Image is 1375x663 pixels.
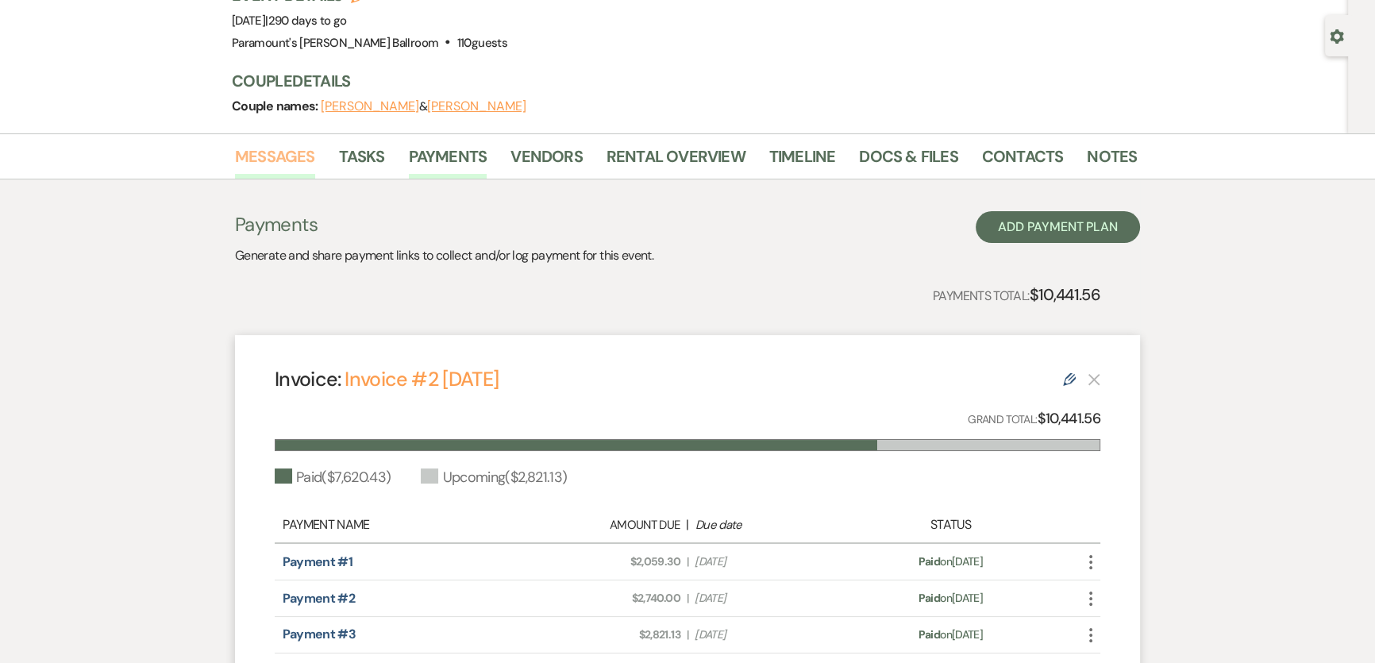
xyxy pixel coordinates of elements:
span: Paid [919,554,940,569]
span: 290 days to go [268,13,347,29]
span: | [687,626,688,643]
span: [DATE] [695,590,841,607]
div: on [DATE] [849,553,1052,570]
span: [DATE] [232,13,347,29]
span: | [687,590,688,607]
p: Grand Total: [968,407,1100,430]
span: Paramount's [PERSON_NAME] Ballroom [232,35,438,51]
a: Vendors [510,144,582,179]
span: Couple names: [232,98,321,114]
div: Upcoming ( $2,821.13 ) [421,467,567,488]
a: Docs & Files [859,144,957,179]
span: [DATE] [695,626,841,643]
a: Contacts [982,144,1064,179]
span: Paid [919,591,940,605]
div: Amount Due [533,516,680,534]
button: Open lead details [1330,28,1344,43]
span: Paid [919,627,940,642]
span: $2,059.30 [534,553,680,570]
div: on [DATE] [849,626,1052,643]
h4: Invoice: [275,365,499,393]
strong: $10,441.56 [1029,284,1100,305]
button: Add Payment Plan [976,211,1140,243]
p: Payments Total: [933,282,1100,307]
span: & [321,98,526,114]
div: on [DATE] [849,590,1052,607]
h3: Payments [235,211,653,238]
a: Payments [409,144,487,179]
a: Notes [1087,144,1137,179]
button: This payment plan cannot be deleted because it contains links that have been paid through Weven’s... [1088,372,1100,386]
a: Payment #2 [283,590,355,607]
div: Status [849,515,1052,534]
h3: Couple Details [232,70,1121,92]
button: [PERSON_NAME] [321,100,419,113]
span: | [265,13,346,29]
span: | [687,553,688,570]
a: Messages [235,144,315,179]
span: $2,740.00 [534,590,680,607]
div: Payment Name [283,515,526,534]
a: Timeline [769,144,836,179]
a: Tasks [339,144,385,179]
a: Payment #3 [283,626,356,642]
p: Generate and share payment links to collect and/or log payment for this event. [235,245,653,266]
span: 110 guests [457,35,507,51]
strong: $10,441.56 [1037,409,1100,428]
a: Invoice #2 [DATE] [345,366,499,392]
div: Paid ( $7,620.43 ) [275,467,391,488]
div: | [526,515,849,534]
a: Rental Overview [607,144,745,179]
button: [PERSON_NAME] [427,100,526,113]
div: Due date [695,516,842,534]
span: $2,821.13 [534,626,680,643]
span: [DATE] [695,553,841,570]
a: Payment #1 [283,553,352,570]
